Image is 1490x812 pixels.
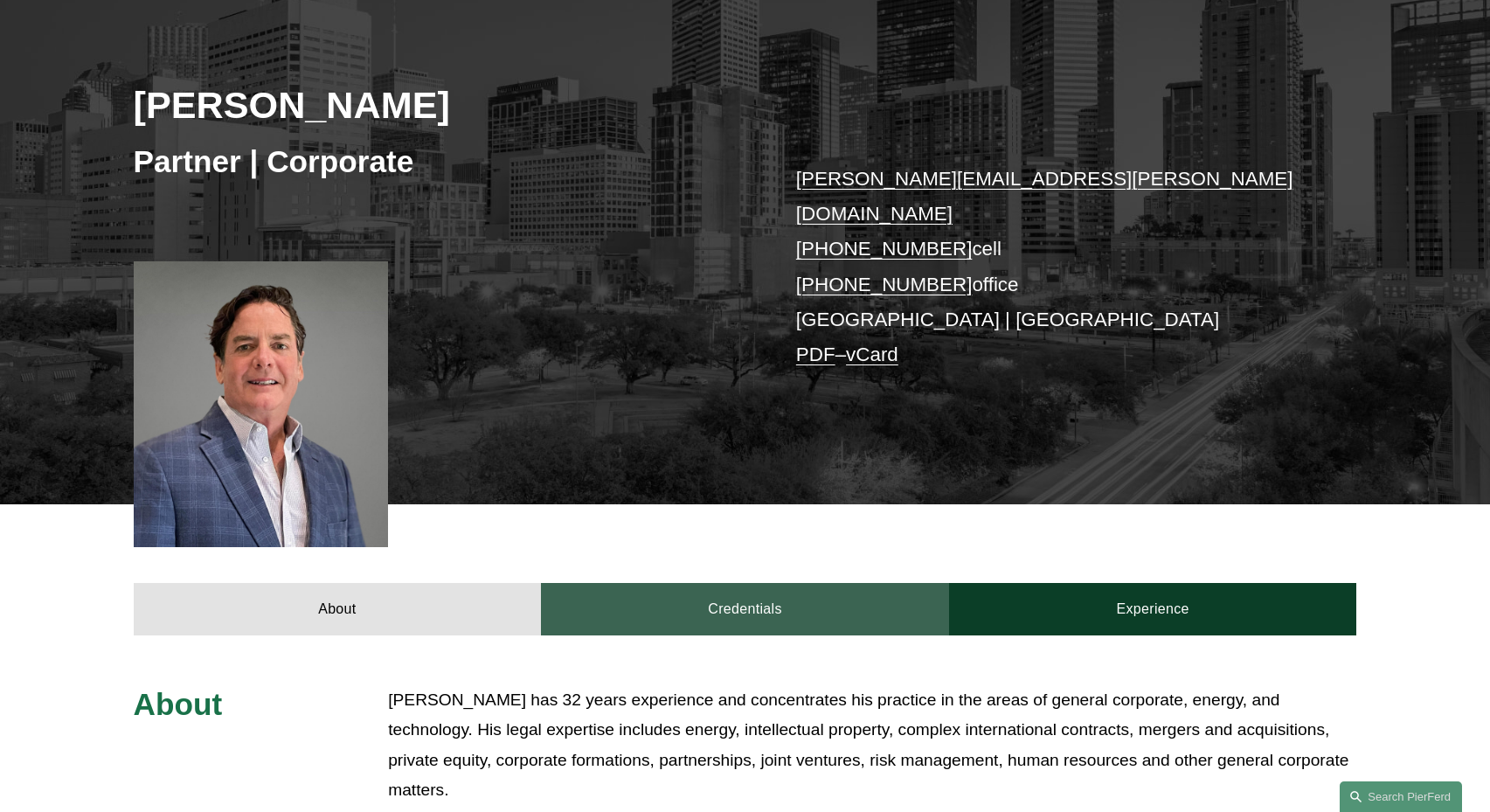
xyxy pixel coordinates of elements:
span: About [134,687,223,721]
a: [PHONE_NUMBER] [796,274,973,295]
a: [PERSON_NAME][EMAIL_ADDRESS][PERSON_NAME][DOMAIN_NAME] [796,168,1293,225]
p: cell office [GEOGRAPHIC_DATA] | [GEOGRAPHIC_DATA] – [796,162,1306,373]
p: [PERSON_NAME] has 32 years experience and concentrates his practice in the areas of general corpo... [388,685,1356,806]
a: Experience [949,583,1357,635]
a: About [134,583,542,635]
a: Search this site [1340,781,1462,812]
h3: Partner | Corporate [134,142,745,181]
a: Credentials [541,583,949,635]
h2: [PERSON_NAME] [134,82,745,128]
a: PDF [796,344,835,365]
a: vCard [846,344,898,365]
a: [PHONE_NUMBER] [796,238,973,260]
